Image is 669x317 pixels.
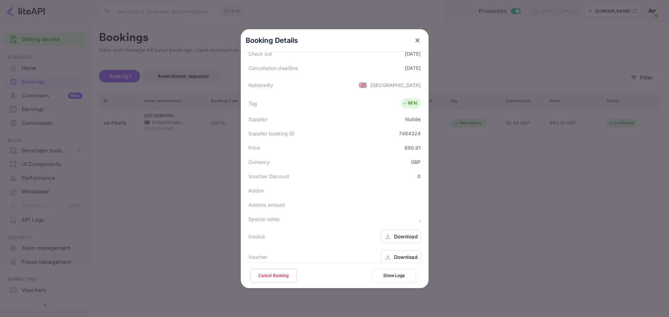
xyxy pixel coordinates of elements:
button: Show Logs [372,269,416,283]
div: RFN [403,100,417,107]
div: Download [394,233,418,240]
div: Nuitée [405,116,421,123]
div: 0 [417,173,421,180]
div: Price [248,144,260,151]
div: Invoice [248,233,265,240]
p: Booking Details [246,35,298,46]
div: Download [394,253,418,261]
div: , [419,215,421,223]
div: Supplier booking ID [248,130,294,137]
div: Voucher [248,253,268,261]
button: close [411,34,424,47]
div: Voucher Discount [248,173,289,180]
div: Check out [248,50,272,57]
div: GBP [411,158,421,166]
div: Nationality [248,81,274,89]
div: Special notes [248,215,280,223]
button: Cancel Booking [251,269,297,283]
div: 680.91 [405,144,421,151]
div: [DATE] [405,64,421,72]
div: Cancellation deadline [248,64,298,72]
div: 7464324 [399,130,421,137]
div: Addon [248,187,264,194]
div: Supplier [248,116,268,123]
div: Tag [248,100,257,107]
div: Addons amount [248,201,285,208]
span: United States [359,79,367,91]
div: Currency [248,158,270,166]
div: [DATE] [405,50,421,57]
div: [GEOGRAPHIC_DATA] [370,81,421,89]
